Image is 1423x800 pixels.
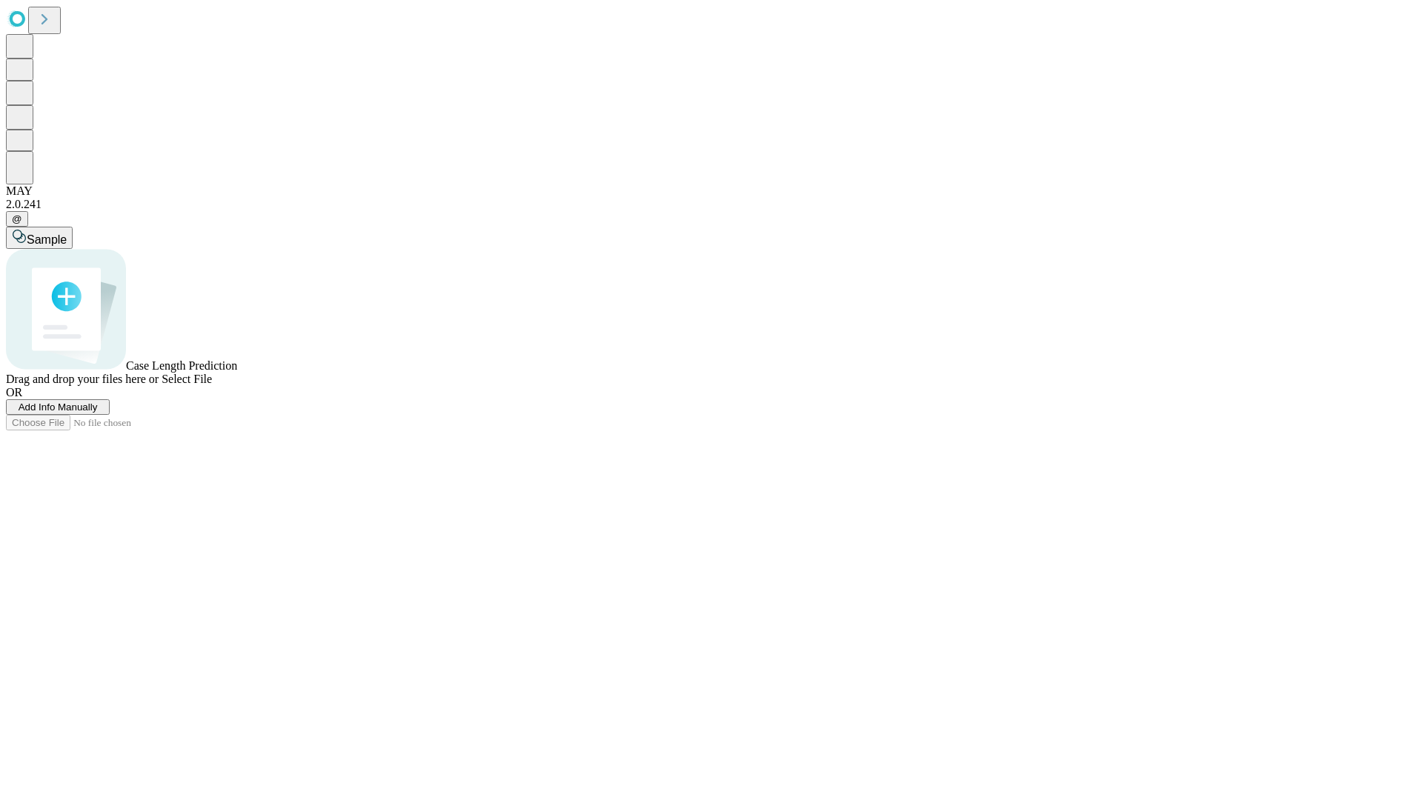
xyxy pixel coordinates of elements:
button: @ [6,211,28,227]
span: Select File [162,373,212,385]
span: Case Length Prediction [126,359,237,372]
span: Add Info Manually [19,401,98,413]
div: MAY [6,184,1417,198]
div: 2.0.241 [6,198,1417,211]
span: @ [12,213,22,224]
span: Sample [27,233,67,246]
span: Drag and drop your files here or [6,373,159,385]
button: Add Info Manually [6,399,110,415]
span: OR [6,386,22,399]
button: Sample [6,227,73,249]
